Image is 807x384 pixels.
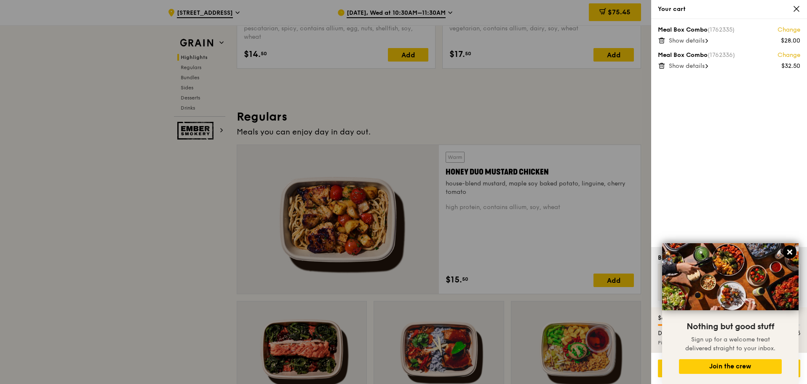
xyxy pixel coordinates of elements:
[669,62,705,70] span: Show details
[658,360,800,377] div: Go to checkout - $75.45
[662,243,799,310] img: DSC07876-Edit02-Large.jpeg
[658,5,800,13] div: Your cart
[669,37,705,44] span: Show details
[783,245,796,259] button: Close
[778,51,800,59] a: Change
[679,359,782,374] button: Join the crew
[658,51,800,59] div: Meal Box Combo
[708,51,735,59] span: (1762336)
[658,254,711,262] div: Better paired with
[658,339,800,346] div: Pick up from the nearest Food Point
[781,62,800,70] div: $32.50
[658,314,800,322] div: $69.30 more to reduce delivery fee to $8.00
[708,26,735,33] span: (1762335)
[685,336,775,352] span: Sign up for a welcome treat delivered straight to your inbox.
[687,322,774,332] span: Nothing but good stuff
[781,37,800,45] div: $28.00
[778,26,800,34] a: Change
[658,26,800,34] div: Meal Box Combo
[653,329,767,338] div: Delivery fee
